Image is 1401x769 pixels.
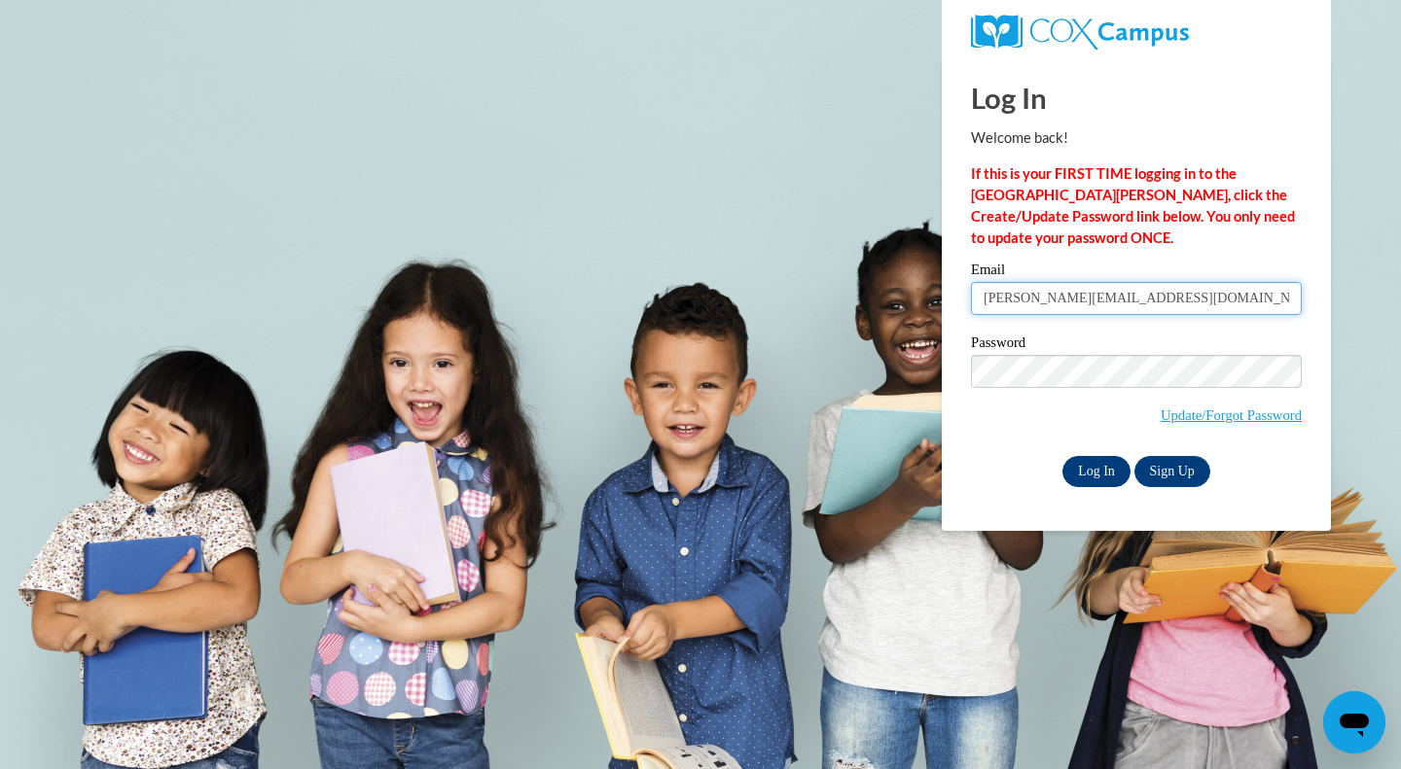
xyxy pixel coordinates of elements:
[971,15,1302,50] a: COX Campus
[971,165,1295,246] strong: If this is your FIRST TIME logging in to the [GEOGRAPHIC_DATA][PERSON_NAME], click the Create/Upd...
[971,262,1302,282] label: Email
[1062,456,1131,487] input: Log In
[971,127,1302,149] p: Welcome back!
[1161,407,1302,423] a: Update/Forgot Password
[971,335,1302,355] label: Password
[1323,691,1385,753] iframe: Button to launch messaging window
[971,15,1189,50] img: COX Campus
[971,78,1302,118] h1: Log In
[1134,456,1210,487] a: Sign Up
